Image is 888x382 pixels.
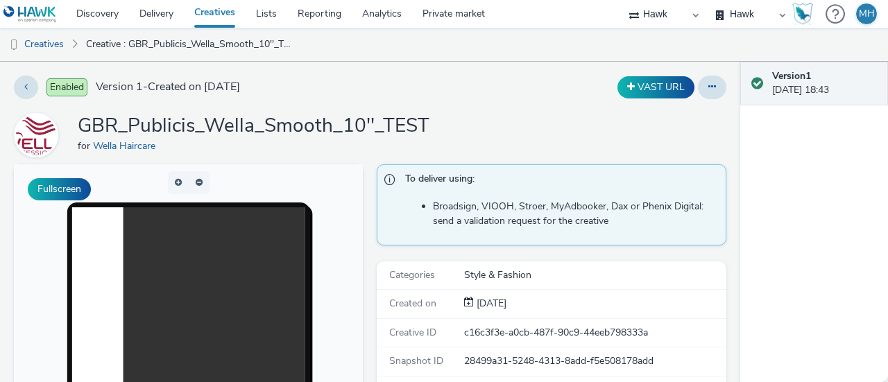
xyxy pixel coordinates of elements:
div: c16c3f3e-a0cb-487f-90c9-44eeb798333a [464,326,725,340]
span: Creative ID [389,326,436,339]
a: Wella Haircare [14,128,64,141]
img: Hawk Academy [792,3,813,25]
span: To deliver using: [405,172,711,190]
div: [DATE] 18:43 [772,69,877,98]
div: MH [859,3,875,24]
span: Categories [389,268,435,281]
img: undefined Logo [3,6,57,23]
a: Creative : GBR_Publicis_Wella_Smooth_10''_TEST [79,28,301,61]
button: Fullscreen [28,178,91,200]
span: Created on [389,297,436,310]
img: Wella Haircare [16,115,56,155]
span: [DATE] [474,297,506,310]
div: Creation 06 October 2025, 18:43 [474,297,506,311]
div: 28499a31-5248-4313-8add-f5e508178add [464,354,725,368]
div: Duplicate the creative as a VAST URL [614,76,698,98]
div: Style & Fashion [464,268,725,282]
span: Enabled [46,78,87,96]
a: Hawk Academy [792,3,819,25]
strong: Version 1 [772,69,811,83]
img: dooh [7,38,21,52]
span: for [78,139,93,153]
span: Snapshot ID [389,354,443,367]
h1: GBR_Publicis_Wella_Smooth_10''_TEST [78,113,429,139]
span: Version 1 - Created on [DATE] [96,79,240,95]
button: VAST URL [617,76,694,98]
a: Wella Haircare [93,139,161,153]
li: Broadsign, VIOOH, Stroer, MyAdbooker, Dax or Phenix Digital: send a validation request for the cr... [433,200,718,228]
